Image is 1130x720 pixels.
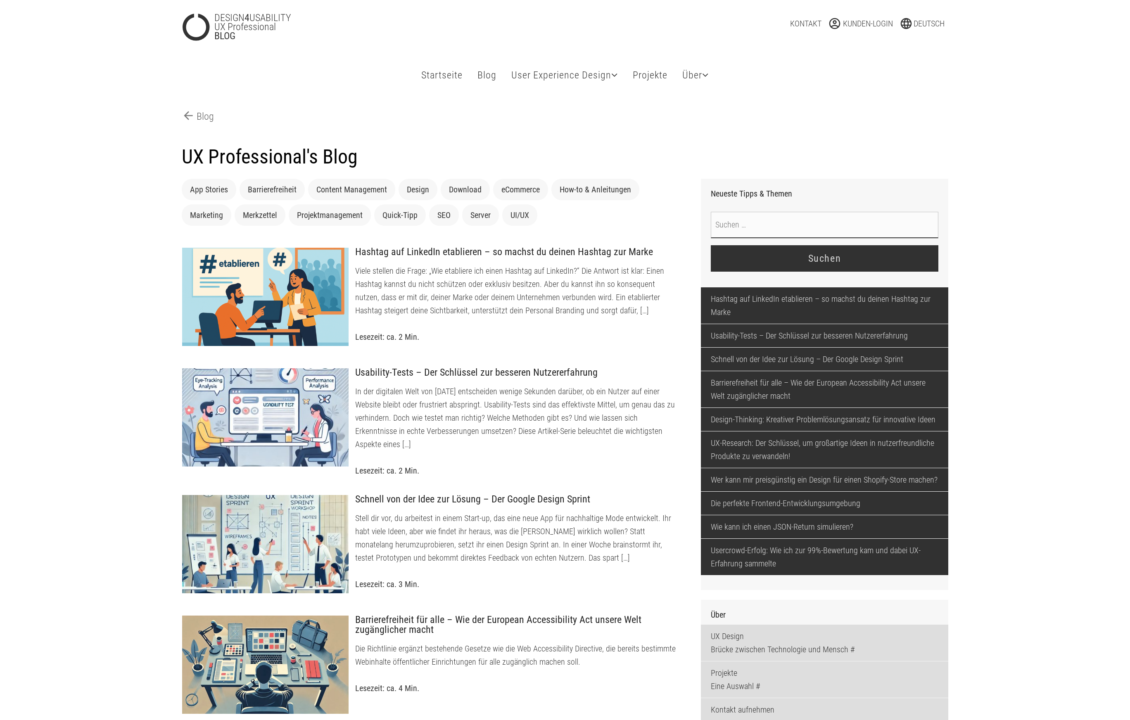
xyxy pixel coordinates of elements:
a: Design-Thinking: Kreativer Problemlösungsansatz für innovative Ideen [701,408,948,431]
a: arrow_backBlog [182,109,214,124]
a: App Stories [190,185,228,194]
a: Merkzettel [243,210,277,220]
p: Brücke zwischen Technologie und Mensch [711,643,938,656]
strong: 4 [245,12,249,24]
a: eCommerce [501,185,540,194]
p: Viele stellen die Frage: „Wie etabliere ich einen Hashtag auf LinkedIn?“ Die Antwort ist klar: Ei... [355,264,677,317]
span: Lesezeit: ca. 2 Min. [355,332,419,342]
h3: Usability-Tests – Der Schlüssel zur besseren Nutzererfahrung [355,367,677,378]
h3: Neueste Tipps & Themen [711,189,938,199]
p: In der digitalen Welt von [DATE] entscheiden wenige Sekunden darüber, ob ein Nutzer auf einer Web... [355,385,677,451]
a: Wer kann mir preisgünstig ein Design für einen Shopify-Store machen? [701,468,948,491]
span: Lesezeit: ca. 4 Min. [355,683,419,693]
a: How-to & Anleitungen [560,185,631,194]
a: Projekte [629,59,671,91]
a: UX DesignBrücke zwischen Technologie und Mensch [701,625,948,661]
h3: Hashtag auf LinkedIn etablieren – so machst du deinen Hashtag zur Marke [355,247,677,258]
a: Marketing [190,210,223,220]
a: Startseite [418,59,466,91]
p: Stell dir vor, du arbeitest in einem Start-up, das eine neue App für nachhaltige Mode entwickelt.... [355,512,677,564]
h3: Schnell von der Idee zur Lösung – Der Google Design Sprint [355,494,677,505]
a: Usability-Tests – Der Schlüssel zur besseren Nutzererfahrung [701,324,948,347]
a: Blog [474,59,500,91]
h3: Barrierefreiheit für alle – Wie der European Accessibility Act unsere Welt zugänglicher macht [355,615,677,635]
strong: BLOG [214,30,235,42]
a: Server [470,210,491,220]
p: Eine Auswahl [711,680,938,693]
a: Design [407,185,429,194]
a: ProjekteEine Auswahl [701,661,948,698]
p: Die Richtlinie ergänzt bestehende Gesetze wie die Web Accessibility Directive, die bereits bestim... [355,642,677,668]
a: User Experience Design [508,59,621,91]
a: UX-Research: Der Schlüssel, um großartige Ideen in nutzerfreundliche Produkte zu verwandeln! [701,431,948,468]
a: SEO [437,210,451,220]
span: Lesezeit: ca. 3 Min. [355,579,419,589]
a: account_circleKunden-Login [828,17,893,31]
a: Quick-Tipp [382,210,418,220]
span: language [900,17,914,30]
a: Barrierefreiheit für alle – Wie der European Accessibility Act unsere Welt zugänglicher macht [701,371,948,407]
a: Schnell von der Idee zur Lösung – Der Google Design Sprint [701,348,948,371]
a: Wie kann ich einen JSON-Return simulieren? [701,515,948,538]
a: Barrierefreiheit [248,185,297,194]
h1: UX Professional's Blog [182,145,948,169]
a: Hashtag auf LinkedIn etablieren – so machst du deinen Hashtag zur Marke [701,287,948,324]
a: languageDeutsch [900,17,945,31]
a: DESIGN4USABILITYUX ProfessionalBLOG [182,13,429,40]
span: Deutsch [914,19,945,28]
h3: Über [711,610,938,620]
a: Content Management [316,185,387,194]
a: Über [679,59,712,91]
a: Download [449,185,482,194]
a: UI/UX [510,210,529,220]
a: Kontakt [790,17,821,30]
span: Lesezeit: ca. 2 Min. [355,466,419,476]
input: Suchen [711,245,938,272]
span: account_circle [828,17,843,30]
a: Die perfekte Frontend-Entwicklungsumgebung [701,492,948,515]
span: arrow_back [182,109,197,122]
a: Projektmanagement [297,210,363,220]
a: Usercrowd-Erfolg: Wie ich zur 99%-Bewertung kam und dabei UX-Erfahrung sammelte [701,539,948,575]
span: Kunden-Login [843,19,893,28]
